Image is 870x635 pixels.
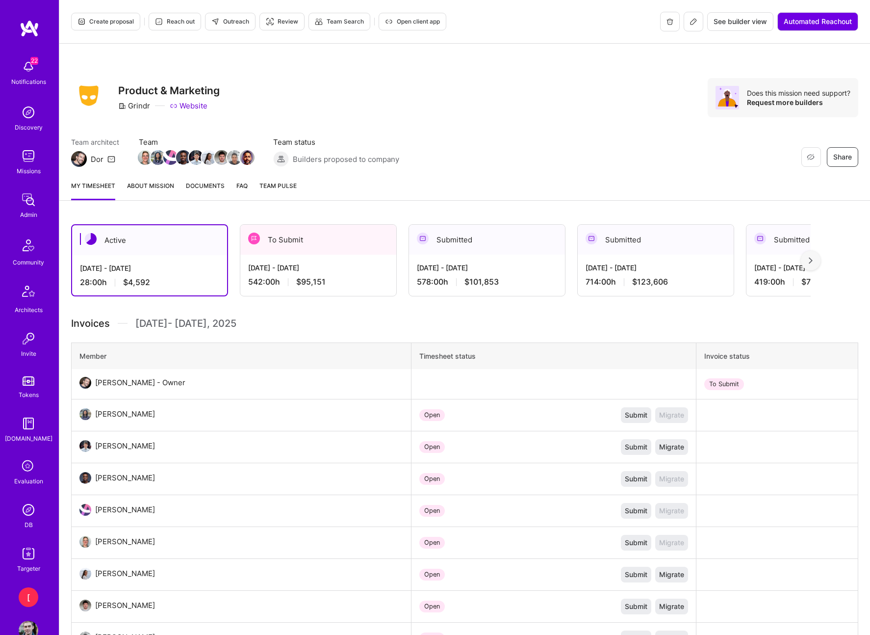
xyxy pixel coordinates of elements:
span: Submit [625,474,647,484]
img: User Avatar [79,440,91,452]
a: Team Member Avatar [203,149,215,166]
a: My timesheet [71,181,115,200]
span: $101,853 [464,277,499,287]
div: Does this mission need support? [747,88,850,98]
div: To Submit [240,225,396,255]
img: Builders proposed to company [273,151,289,167]
button: See builder view [707,12,773,31]
div: [PERSON_NAME] [95,408,155,420]
a: About Mission [127,181,174,200]
a: Team Pulse [259,181,297,200]
img: discovery [19,103,38,122]
img: Team Member Avatar [214,150,229,165]
span: Migrate [659,570,684,580]
div: Evaluation [14,476,43,486]
img: Team Member Avatar [138,150,153,165]
img: Team Member Avatar [163,150,178,165]
div: 28:00 h [80,277,219,288]
span: [DATE] - [DATE] , 2025 [135,316,236,331]
div: Submitted [578,225,734,255]
img: Divider [118,316,128,331]
a: Documents [186,181,225,200]
div: Open [419,537,445,549]
img: Admin Search [19,500,38,520]
img: Skill Targeter [19,544,38,563]
i: icon SelectionTeam [19,457,38,476]
span: Submit [625,570,647,580]
img: User Avatar [79,472,91,484]
span: $95,151 [296,277,326,287]
span: Team Pulse [259,182,297,189]
i: icon Mail [107,155,115,163]
button: Submit [621,599,651,614]
a: Team Member Avatar [215,149,228,166]
div: [PERSON_NAME] [95,600,155,611]
div: Missions [17,166,41,176]
div: DB [25,520,33,530]
span: Outreach [211,17,249,26]
img: Team Member Avatar [202,150,216,165]
span: See builder view [714,17,767,26]
img: bell [19,57,38,77]
th: Timesheet status [411,343,696,370]
span: $73,094 [801,277,833,287]
span: Team [139,137,254,147]
button: Submit [621,471,651,487]
img: Architects [17,281,40,305]
img: User Avatar [79,504,91,516]
div: Open [419,441,445,453]
div: [PERSON_NAME] [95,440,155,452]
div: Open [419,409,445,421]
h3: Product & Marketing [118,84,220,97]
img: right [809,257,813,264]
img: Team Member Avatar [227,150,242,165]
a: Team Member Avatar [152,149,164,166]
img: Team Member Avatar [151,150,165,165]
img: admin teamwork [19,190,38,210]
span: Migrate [659,602,684,611]
div: Invite [21,348,36,359]
span: Team Search [315,17,364,26]
span: 22 [30,57,38,65]
div: [DATE] - [DATE] [417,263,557,273]
img: guide book [19,414,38,433]
i: icon CompanyGray [118,102,126,110]
div: [DATE] - [DATE] [586,263,726,273]
div: [PERSON_NAME] [95,568,155,580]
div: [PERSON_NAME] [95,472,155,484]
i: icon EyeClosed [807,153,815,161]
th: Invoice status [696,343,858,370]
img: Submitted [586,233,597,244]
div: Discovery [15,122,43,132]
span: Builders proposed to company [293,154,399,164]
button: Review [259,13,305,30]
span: Submit [625,506,647,516]
a: Team Member Avatar [190,149,203,166]
button: Migrate [655,439,688,455]
span: Submit [625,410,647,420]
button: Submit [621,567,651,582]
div: 542:00 h [248,277,388,287]
img: User Avatar [79,568,91,580]
span: Team architect [71,137,119,147]
span: Share [833,152,852,162]
button: Create proposal [71,13,140,30]
img: Team Member Avatar [189,150,204,165]
div: Submitted [409,225,565,255]
div: Community [13,257,44,267]
div: Open [419,473,445,485]
img: Active [85,233,97,245]
img: User Avatar [79,600,91,611]
i: icon Targeter [266,18,274,26]
button: Share [827,147,858,167]
div: Open [419,569,445,581]
img: User Avatar [79,377,91,389]
span: Reach out [155,17,195,26]
a: FAQ [236,181,248,200]
div: Grindr [118,101,150,111]
button: Outreach [205,13,256,30]
span: Create proposal [77,17,134,26]
button: Submit [621,535,651,551]
button: Migrate [655,567,688,582]
button: Submit [621,407,651,423]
